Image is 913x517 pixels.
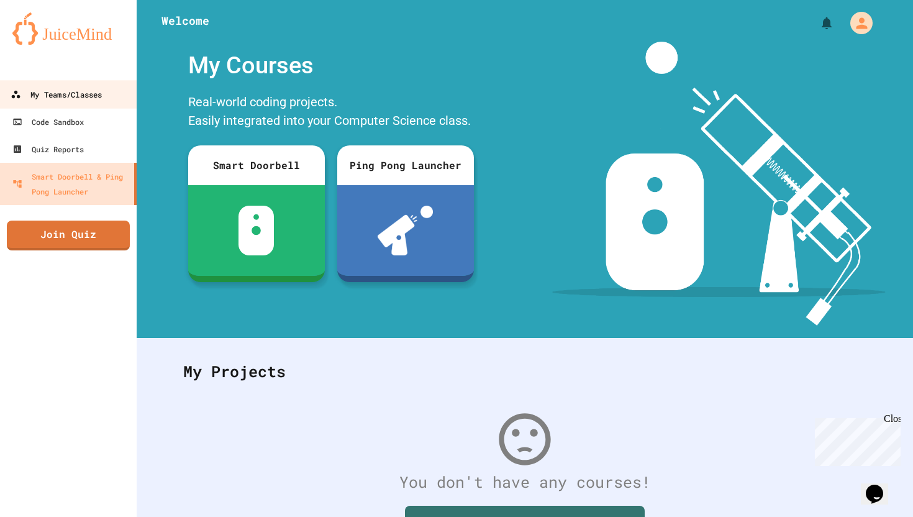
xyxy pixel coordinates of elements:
[12,142,84,157] div: Quiz Reports
[810,413,901,466] iframe: chat widget
[12,169,129,199] div: Smart Doorbell & Ping Pong Launcher
[171,470,879,494] div: You don't have any courses!
[182,42,480,89] div: My Courses
[11,87,102,103] div: My Teams/Classes
[188,145,325,185] div: Smart Doorbell
[12,12,124,45] img: logo-orange.svg
[7,221,130,250] a: Join Quiz
[796,12,837,34] div: My Notifications
[238,206,274,255] img: sdb-white.svg
[12,114,84,129] div: Code Sandbox
[182,89,480,136] div: Real-world coding projects. Easily integrated into your Computer Science class.
[378,206,433,255] img: ppl-with-ball.png
[552,42,885,326] img: banner-image-my-projects.png
[171,347,879,396] div: My Projects
[837,9,876,37] div: My Account
[5,5,86,79] div: Chat with us now!Close
[861,467,901,505] iframe: chat widget
[337,145,474,185] div: Ping Pong Launcher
